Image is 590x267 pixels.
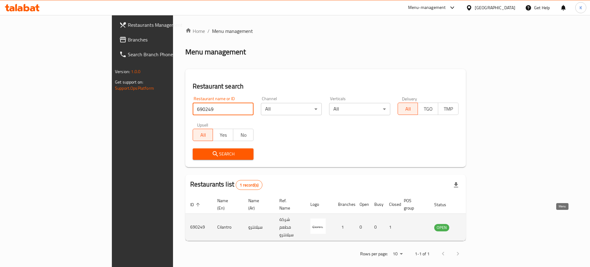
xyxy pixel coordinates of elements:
span: Restaurants Management [128,21,206,29]
button: Search [193,148,254,160]
span: Version: [115,68,130,76]
th: Closed [384,195,399,214]
span: Yes [215,131,231,139]
td: سيلانترو [243,214,274,241]
span: Branches [128,36,206,43]
span: 1 record(s) [236,182,262,188]
div: All [261,103,322,115]
td: شركة مطعم سيلانترو [274,214,305,241]
span: ID [190,201,202,208]
button: Yes [213,129,233,141]
span: OPEN [434,224,449,231]
button: No [233,129,254,141]
td: 1 [384,214,399,241]
span: POS group [404,197,422,212]
button: All [398,103,418,115]
span: Search [198,150,249,158]
a: Support.OpsPlatform [115,84,154,92]
span: TGO [420,104,436,113]
span: Name (Ar) [248,197,267,212]
span: K [580,4,582,11]
button: All [193,129,213,141]
th: Action [462,195,483,214]
h2: Menu management [185,47,246,57]
div: All [329,103,390,115]
div: Total records count [236,180,262,190]
label: Delivery [402,96,417,101]
p: Rows per page: [360,250,388,258]
td: 0 [355,214,369,241]
label: Upsell [197,123,208,127]
span: Ref. Name [279,197,298,212]
th: Logo [305,195,333,214]
span: TMP [441,104,456,113]
span: 1.0.0 [131,68,140,76]
table: enhanced table [185,195,483,241]
h2: Restaurants list [190,180,262,190]
td: 0 [369,214,384,241]
td: 1 [333,214,355,241]
button: TMP [438,103,458,115]
a: Branches [114,32,210,47]
span: Get support on: [115,78,143,86]
div: Rows per page: [390,249,405,259]
nav: breadcrumb [185,27,466,35]
span: No [236,131,251,139]
span: Menu management [212,27,253,35]
p: 1-1 of 1 [415,250,430,258]
button: TGO [418,103,438,115]
h2: Restaurant search [193,82,458,91]
img: Cilantro [310,218,326,234]
div: Menu-management [408,4,446,11]
span: Status [434,201,454,208]
th: Busy [369,195,384,214]
div: Export file [449,178,463,192]
span: Name (En) [217,197,236,212]
div: [GEOGRAPHIC_DATA] [475,4,515,11]
span: Search Branch Phone [128,51,206,58]
a: Search Branch Phone [114,47,210,62]
a: Restaurants Management [114,18,210,32]
span: All [195,131,211,139]
th: Branches [333,195,355,214]
th: Open [355,195,369,214]
td: Cilantro [212,214,243,241]
input: Search for restaurant name or ID.. [193,103,254,115]
span: All [400,104,416,113]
